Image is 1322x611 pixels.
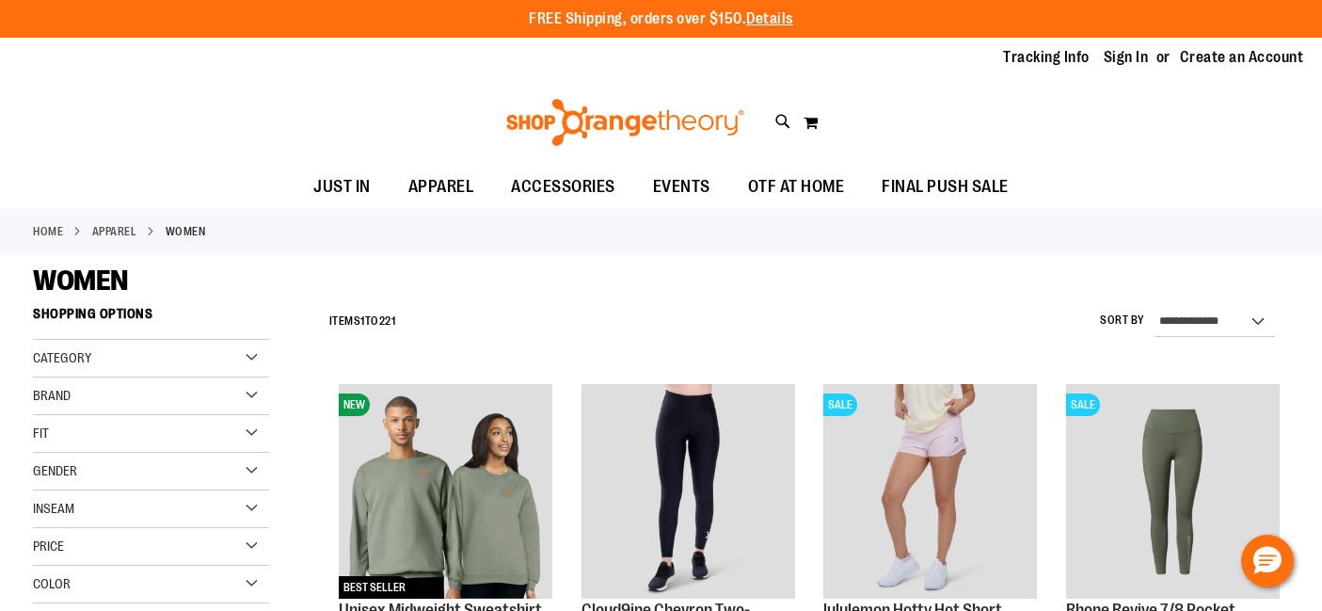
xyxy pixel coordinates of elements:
h2: Items to [329,307,396,336]
span: Brand [33,388,71,403]
span: Category [33,350,91,365]
label: Sort By [1100,313,1145,329]
img: Unisex Midweight Sweatshirt [339,384,552,598]
a: EVENTS [634,166,729,209]
img: Rhone Revive 7/8 Pocket Legging [1066,384,1280,598]
a: APPAREL [390,166,493,208]
strong: Shopping Options [33,297,269,340]
span: SALE [823,394,857,416]
a: JUST IN [295,166,390,209]
span: Inseam [33,501,74,516]
span: JUST IN [313,166,371,208]
p: FREE Shipping, orders over $150. [529,8,793,30]
a: Home [33,223,63,240]
span: APPAREL [408,166,474,208]
span: EVENTS [653,166,710,208]
span: Color [33,576,71,591]
span: Fit [33,426,49,441]
a: Sign In [1104,47,1149,68]
a: Cloud9ine Chevron Two-Pocket Legging [581,384,795,601]
span: Gender [33,463,77,478]
a: OTF AT HOME [729,166,864,209]
span: ACCESSORIES [511,166,615,208]
span: OTF AT HOME [748,166,845,208]
a: Create an Account [1180,47,1304,68]
a: Rhone Revive 7/8 Pocket LeggingSALE [1066,384,1280,601]
span: WOMEN [33,265,128,297]
a: lululemon Hotty Hot Short High-RiseSALE [823,384,1037,601]
img: Cloud9ine Chevron Two-Pocket Legging [581,384,795,598]
span: SALE [1066,394,1100,416]
span: NEW [339,394,370,416]
strong: WOMEN [166,223,206,240]
img: Shop Orangetheory [503,99,747,146]
button: Hello, have a question? Let’s chat. [1241,535,1294,587]
img: lululemon Hotty Hot Short High-Rise [823,384,1037,598]
a: Tracking Info [1003,47,1090,68]
span: 1 [360,314,365,328]
span: 221 [379,314,396,328]
span: FINAL PUSH SALE [882,166,1009,208]
a: Unisex Midweight SweatshirtNEWBEST SELLER [339,384,552,601]
span: BEST SELLER [339,576,410,599]
a: Details [746,10,793,27]
a: APPAREL [92,223,137,240]
span: Price [33,539,64,554]
a: ACCESSORIES [492,166,634,209]
a: FINAL PUSH SALE [863,166,1027,209]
